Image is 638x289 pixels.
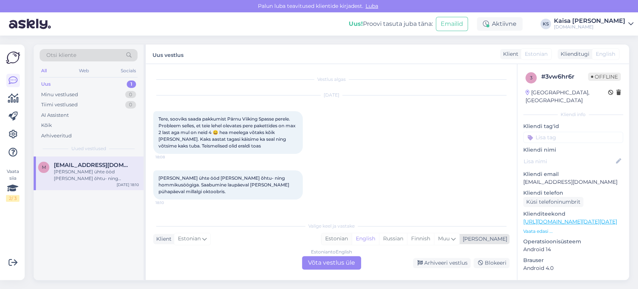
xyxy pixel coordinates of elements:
[158,175,290,194] span: [PERSON_NAME] ühte ööd [PERSON_NAME] õhtu- ning hommikusöögiga. Saabumine laupäeval [PERSON_NAME]...
[541,72,588,81] div: # 3vw6hr6r
[523,197,583,207] div: Küsi telefoninumbrit
[41,132,72,140] div: Arhiveeritud
[41,91,78,98] div: Minu vestlused
[40,66,48,76] div: All
[153,223,509,229] div: Valige keel ja vastake
[152,49,184,59] label: Uus vestlus
[302,256,361,270] div: Võta vestlus üle
[523,178,623,186] p: [EMAIL_ADDRESS][DOMAIN_NAME]
[54,162,132,168] span: meriansikov@hotmail.com
[523,122,623,130] p: Kliendi tag'id
[119,66,138,76] div: Socials
[153,76,509,83] div: Vestlus algas
[155,154,184,160] span: 18:08
[6,51,20,65] img: Askly Logo
[379,233,407,244] div: Russian
[524,157,614,165] input: Lisa nimi
[523,132,623,143] input: Lisa tag
[525,89,608,104] div: [GEOGRAPHIC_DATA], [GEOGRAPHIC_DATA]
[523,111,623,118] div: Kliendi info
[523,264,623,272] p: Android 4.0
[523,218,617,225] a: [URL][DOMAIN_NAME][DATE][DATE]
[554,24,625,30] div: [DOMAIN_NAME]
[54,168,139,182] div: [PERSON_NAME] ühte ööd [PERSON_NAME] õhtu- ning hommikusöögiga. Saabumine laupäeval [PERSON_NAME]...
[523,228,623,235] p: Vaata edasi ...
[71,145,106,152] span: Uued vestlused
[530,75,533,80] span: 3
[42,164,46,170] span: m
[178,235,201,243] span: Estonian
[363,3,380,9] span: Luba
[41,101,78,109] div: Tiimi vestlused
[523,210,623,218] p: Klienditeekond
[407,233,434,244] div: Finnish
[588,73,621,81] span: Offline
[352,233,379,244] div: English
[523,256,623,264] p: Brauser
[558,50,589,58] div: Klienditugi
[153,235,172,243] div: Klient
[523,146,623,154] p: Kliendi nimi
[349,19,433,28] div: Proovi tasuta juba täna:
[523,280,623,286] div: [PERSON_NAME]
[349,20,363,27] b: Uus!
[525,50,548,58] span: Estonian
[125,101,136,109] div: 0
[321,233,352,244] div: Estonian
[413,258,471,268] div: Arhiveeri vestlus
[540,19,551,29] div: KS
[46,51,76,59] span: Otsi kliente
[554,18,634,30] a: Kaisa [PERSON_NAME][DOMAIN_NAME]
[155,200,184,206] span: 18:10
[41,122,52,129] div: Kõik
[41,112,69,119] div: AI Assistent
[474,258,509,268] div: Blokeeri
[153,92,509,98] div: [DATE]
[523,246,623,253] p: Android 14
[125,91,136,98] div: 0
[41,80,51,88] div: Uus
[500,50,518,58] div: Klient
[523,189,623,197] p: Kliendi telefon
[477,17,523,31] div: Aktiivne
[158,116,297,149] span: Tere, sooviks saada pakkumist Pärnu Viiking Spasse perele. Probleem selles, et teie lehel olevate...
[523,170,623,178] p: Kliendi email
[460,235,507,243] div: [PERSON_NAME]
[6,195,19,202] div: 2 / 3
[117,182,139,188] div: [DATE] 18:10
[438,235,450,242] span: Muu
[127,80,136,88] div: 1
[6,168,19,202] div: Vaata siia
[596,50,615,58] span: English
[77,66,90,76] div: Web
[523,238,623,246] p: Operatsioonisüsteem
[554,18,625,24] div: Kaisa [PERSON_NAME]
[436,17,468,31] button: Emailid
[311,249,352,255] div: Estonian to English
